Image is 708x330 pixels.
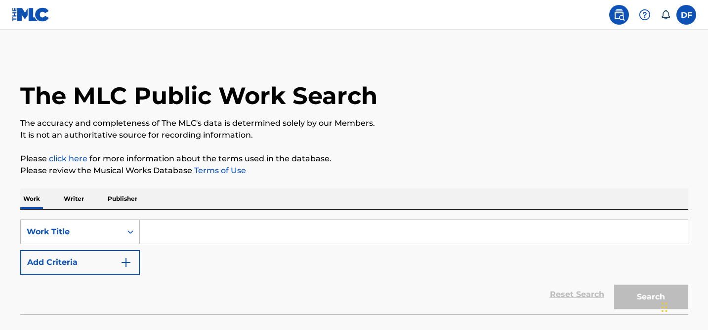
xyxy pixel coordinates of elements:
[20,129,688,141] p: It is not an authoritative source for recording information.
[635,5,655,25] div: Help
[661,10,670,20] div: Notifications
[20,81,377,110] h1: The MLC Public Work Search
[105,188,140,209] p: Publisher
[613,9,625,21] img: search
[20,165,688,177] p: Please review the Musical Works Database
[20,188,43,209] p: Work
[12,7,50,22] img: MLC Logo
[61,188,87,209] p: Writer
[662,293,667,322] div: Drag
[192,166,246,175] a: Terms of Use
[27,226,116,238] div: Work Title
[49,154,87,163] a: click here
[676,5,696,25] div: User Menu
[659,283,708,330] iframe: Chat Widget
[20,117,688,129] p: The accuracy and completeness of The MLC's data is determined solely by our Members.
[20,153,688,165] p: Please for more information about the terms used in the database.
[609,5,629,25] a: Public Search
[20,250,140,275] button: Add Criteria
[120,257,132,268] img: 9d2ae6d4665cec9f34b9.svg
[639,9,651,21] img: help
[20,220,688,314] form: Search Form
